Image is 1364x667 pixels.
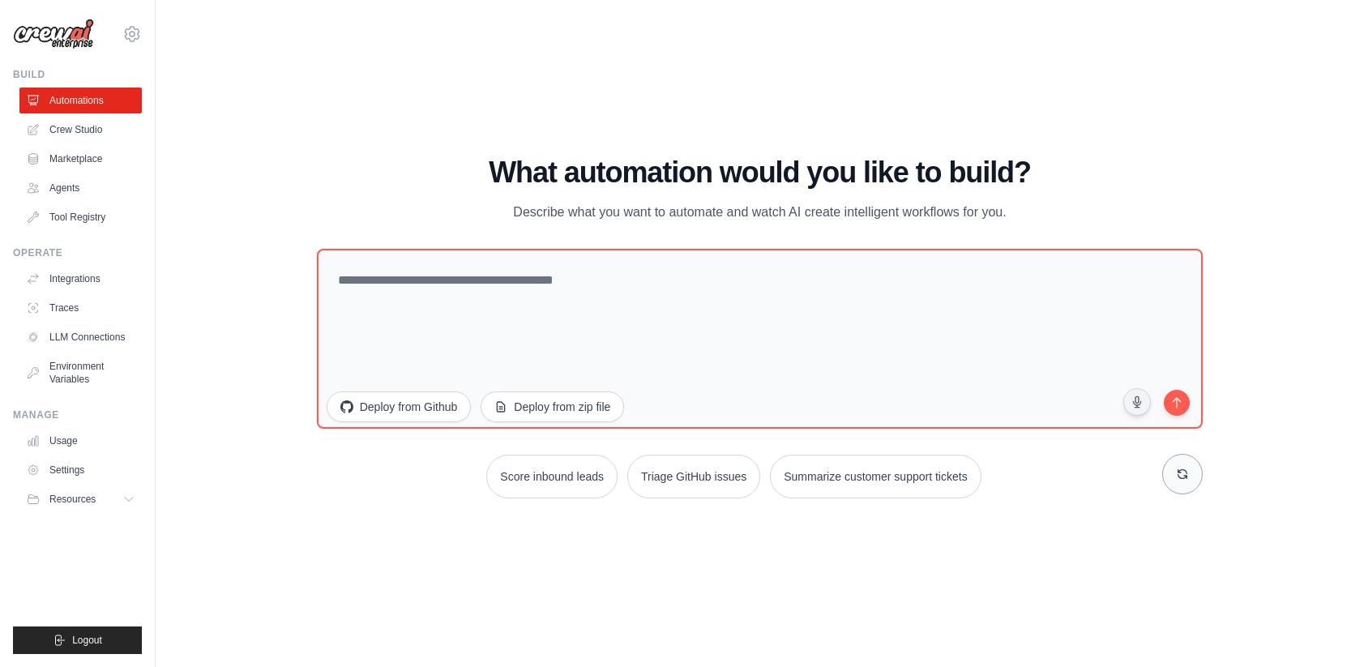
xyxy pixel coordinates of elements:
button: Deploy from Github [327,391,472,422]
a: Marketplace [19,146,142,172]
a: Environment Variables [19,353,142,392]
a: Agents [19,175,142,201]
a: Settings [19,457,142,483]
div: Manage [13,408,142,421]
button: Deploy from zip file [481,391,624,422]
span: Logout [72,634,102,647]
span: Resources [49,493,96,506]
a: Crew Studio [19,117,142,143]
button: Summarize customer support tickets [770,455,981,498]
h1: What automation would you like to build? [317,156,1204,189]
div: Operate [13,246,142,259]
button: Triage GitHub issues [627,455,760,498]
p: Describe what you want to automate and watch AI create intelligent workflows for you. [488,202,1033,223]
button: Logout [13,626,142,654]
button: Resources [19,486,142,512]
a: Automations [19,88,142,113]
button: Score inbound leads [486,455,618,498]
a: Traces [19,295,142,321]
iframe: Chat Widget [1283,589,1364,667]
a: Tool Registry [19,204,142,230]
img: Logo [13,19,94,49]
div: Build [13,68,142,81]
a: Integrations [19,266,142,292]
a: Usage [19,428,142,454]
a: LLM Connections [19,324,142,350]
